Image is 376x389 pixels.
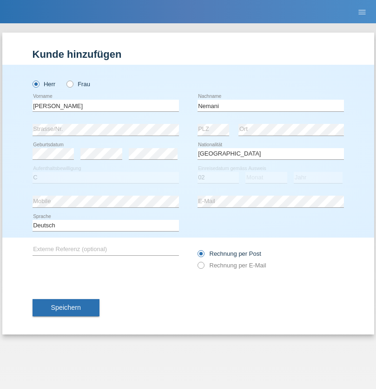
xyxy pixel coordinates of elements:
h1: Kunde hinzufügen [33,48,344,60]
input: Rechnung per E-Mail [198,262,204,273]
input: Herr [33,81,39,87]
i: menu [357,7,367,17]
input: Rechnung per Post [198,250,204,262]
input: Frau [66,81,73,87]
button: Speichern [33,299,99,317]
a: menu [353,9,371,14]
label: Rechnung per E-Mail [198,262,266,269]
label: Rechnung per Post [198,250,261,257]
span: Speichern [51,304,81,311]
label: Frau [66,81,90,88]
label: Herr [33,81,56,88]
